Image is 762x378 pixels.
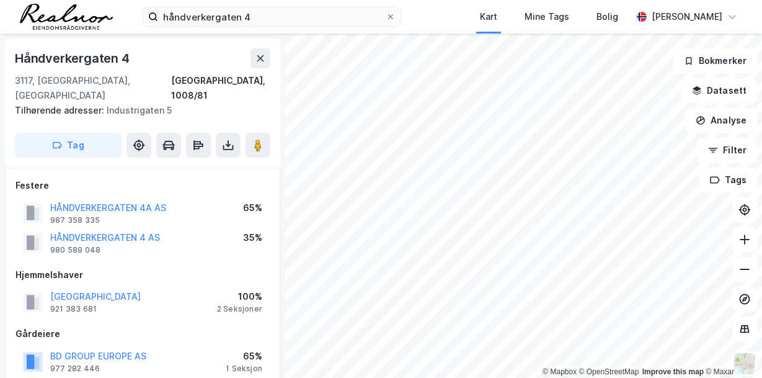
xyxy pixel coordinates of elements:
button: Datasett [681,78,757,103]
div: Festere [16,178,270,193]
button: Tags [699,168,757,192]
div: Bolig [596,9,618,24]
a: Mapbox [543,367,577,376]
div: Hjemmelshaver [16,268,270,282]
div: Industrigaten 5 [15,103,260,118]
div: Kart [480,9,497,24]
div: Gårdeiere [16,326,270,341]
div: 65% [243,200,262,215]
div: 100% [217,289,262,304]
div: [GEOGRAPHIC_DATA], 1008/81 [171,73,270,103]
a: OpenStreetMap [579,367,639,376]
div: 2 Seksjoner [217,304,262,314]
div: [PERSON_NAME] [652,9,722,24]
div: 65% [226,349,262,364]
div: 35% [243,230,262,245]
div: 977 282 446 [50,364,100,374]
a: Improve this map [642,367,704,376]
iframe: Chat Widget [700,318,762,378]
div: 980 589 048 [50,245,100,255]
div: Håndverkergaten 4 [15,48,132,68]
div: 3117, [GEOGRAPHIC_DATA], [GEOGRAPHIC_DATA] [15,73,171,103]
button: Bokmerker [673,48,757,73]
button: Analyse [685,108,757,133]
div: Kontrollprogram for chat [700,318,762,378]
input: Søk på adresse, matrikkel, gårdeiere, leietakere eller personer [158,7,386,26]
div: 1 Seksjon [226,364,262,374]
span: Tilhørende adresser: [15,105,107,115]
img: realnor-logo.934646d98de889bb5806.png [20,4,113,30]
div: 987 358 335 [50,215,100,225]
div: 921 383 681 [50,304,97,314]
button: Tag [15,133,122,158]
button: Filter [698,138,757,163]
div: Mine Tags [525,9,569,24]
